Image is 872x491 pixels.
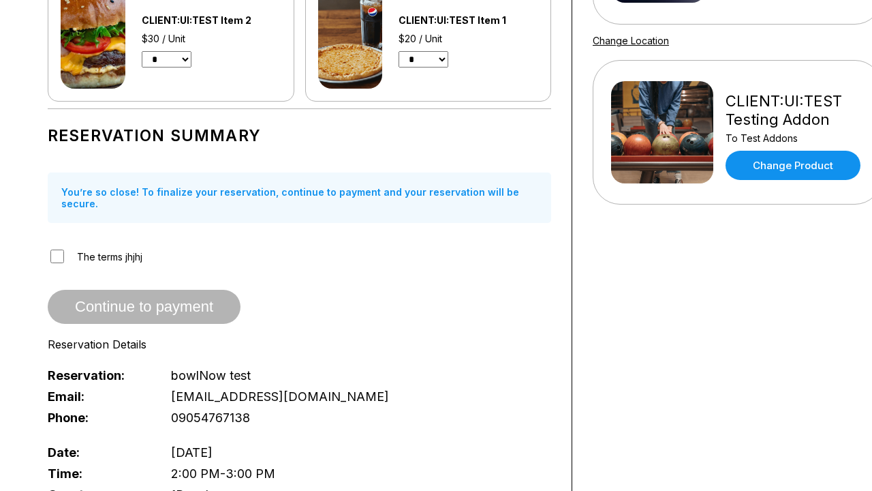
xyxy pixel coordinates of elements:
span: Time: [48,466,149,481]
span: 2:00 PM - 3:00 PM [171,466,275,481]
span: bowlNow test [171,368,251,383]
span: Phone: [48,411,149,425]
div: CLIENT:UI:TEST Testing Addon [726,92,864,129]
span: The terms jhjhj [77,251,142,263]
div: $30 / Unit [142,33,281,44]
span: [EMAIL_ADDRESS][DOMAIN_NAME] [171,389,389,404]
img: CLIENT:UI:TEST Testing Addon [611,81,713,183]
span: Email: [48,389,149,404]
div: Reservation Details [48,338,551,351]
span: 09054767138 [171,411,250,425]
div: CLIENT:UI:TEST Item 2 [142,14,281,26]
div: You’re so close! To finalize your reservation, continue to payment and your reservation will be s... [48,173,551,223]
a: Change Location [593,35,669,46]
span: Date: [48,445,149,460]
span: [DATE] [171,445,213,460]
div: To Test Addons [726,132,864,144]
div: $20 / Unit [399,33,538,44]
span: Reservation: [48,368,149,383]
a: Change Product [726,151,860,180]
div: CLIENT:UI:TEST Item 1 [399,14,538,26]
h1: Reservation Summary [48,126,551,145]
